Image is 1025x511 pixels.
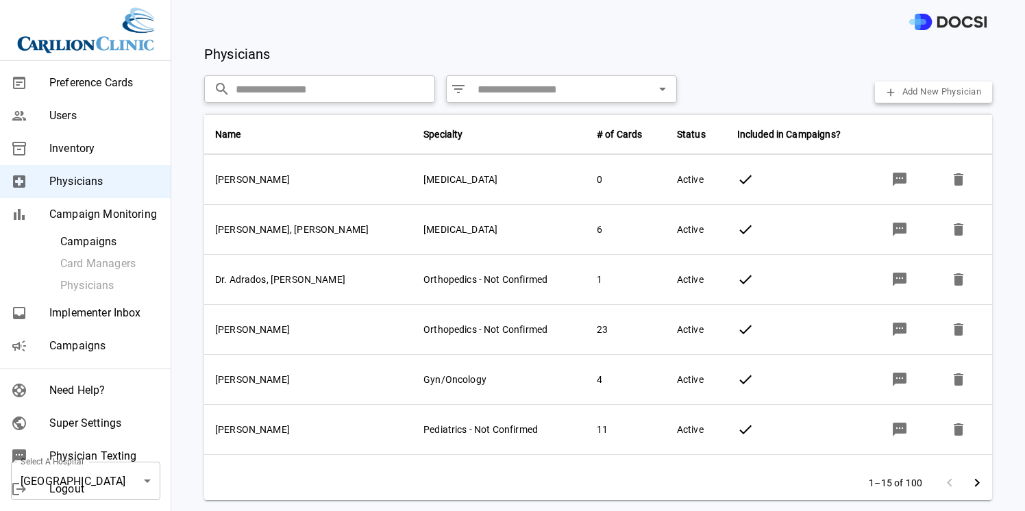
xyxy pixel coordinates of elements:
span: Physicians [204,44,271,64]
td: [PERSON_NAME], [PERSON_NAME] [204,205,412,255]
th: Specialty [412,114,586,155]
th: Included in Campaigns? [726,114,876,155]
td: Active [666,405,726,455]
span: Campaigns [60,234,160,250]
span: Physician Texting [49,448,160,464]
td: Active [666,305,726,355]
td: Pediatrics - Not Confirmed [412,405,586,455]
span: Inventory [49,140,160,157]
th: Name [204,114,412,155]
td: 23 [586,305,666,355]
button: Go to next page [963,469,991,497]
td: Orthopedics - Not Confirmed [412,305,586,355]
td: Orthopedics - Not Confirmed [412,255,586,305]
td: [PERSON_NAME] [204,155,412,205]
button: Open [653,79,672,99]
td: 0 [586,155,666,205]
span: Campaign Monitoring [49,206,160,223]
td: 1 [586,255,666,305]
td: Gyn/Oncology [412,355,586,405]
span: Preference Cards [49,75,160,91]
td: Orthopedics - Not Confirmed [412,455,586,505]
span: Super Settings [49,415,160,432]
td: [PERSON_NAME] [204,305,412,355]
td: [PERSON_NAME] [204,355,412,405]
td: Active [666,155,726,205]
th: Status [666,114,726,155]
td: [MEDICAL_DATA] [412,205,586,255]
td: 6 [586,205,666,255]
th: # of Cards [586,114,666,155]
td: [MEDICAL_DATA] [412,155,586,205]
span: Implementer Inbox [49,305,160,321]
td: [PERSON_NAME] [204,405,412,455]
td: Active [666,355,726,405]
span: Users [49,108,160,124]
span: Physicians [49,173,160,190]
td: Active [666,255,726,305]
div: [GEOGRAPHIC_DATA] [11,462,160,500]
td: 4 [586,355,666,405]
span: Need Help? [49,382,160,399]
td: Active [666,455,726,505]
td: 5 [586,455,666,505]
td: 11 [586,405,666,455]
p: 1–15 of 100 [869,476,922,490]
td: Dr. [PERSON_NAME] [204,455,412,505]
img: Site Logo [17,7,154,54]
img: DOCSI Logo [909,14,987,31]
span: Campaigns [49,338,160,354]
label: Select A Hospital [21,456,84,467]
td: Dr. Adrados, [PERSON_NAME] [204,255,412,305]
button: Add New Physician [875,82,992,103]
td: Active [666,205,726,255]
